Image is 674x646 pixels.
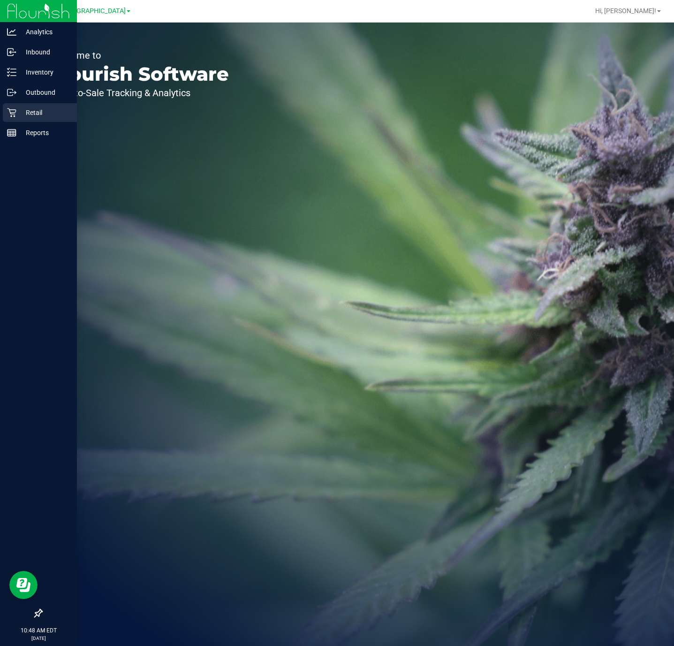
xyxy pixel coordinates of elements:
p: 10:48 AM EDT [4,626,73,635]
inline-svg: Inventory [7,68,16,77]
p: Seed-to-Sale Tracking & Analytics [51,88,229,98]
p: Retail [16,107,73,118]
p: Reports [16,127,73,138]
p: [DATE] [4,635,73,642]
inline-svg: Retail [7,108,16,117]
inline-svg: Reports [7,128,16,137]
p: Inventory [16,67,73,78]
p: Inbound [16,46,73,58]
inline-svg: Inbound [7,47,16,57]
p: Flourish Software [51,65,229,84]
inline-svg: Analytics [7,27,16,37]
p: Welcome to [51,51,229,60]
p: Analytics [16,26,73,38]
span: [GEOGRAPHIC_DATA] [61,7,126,15]
inline-svg: Outbound [7,88,16,97]
p: Outbound [16,87,73,98]
span: Hi, [PERSON_NAME]! [595,7,656,15]
iframe: Resource center [9,571,38,599]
